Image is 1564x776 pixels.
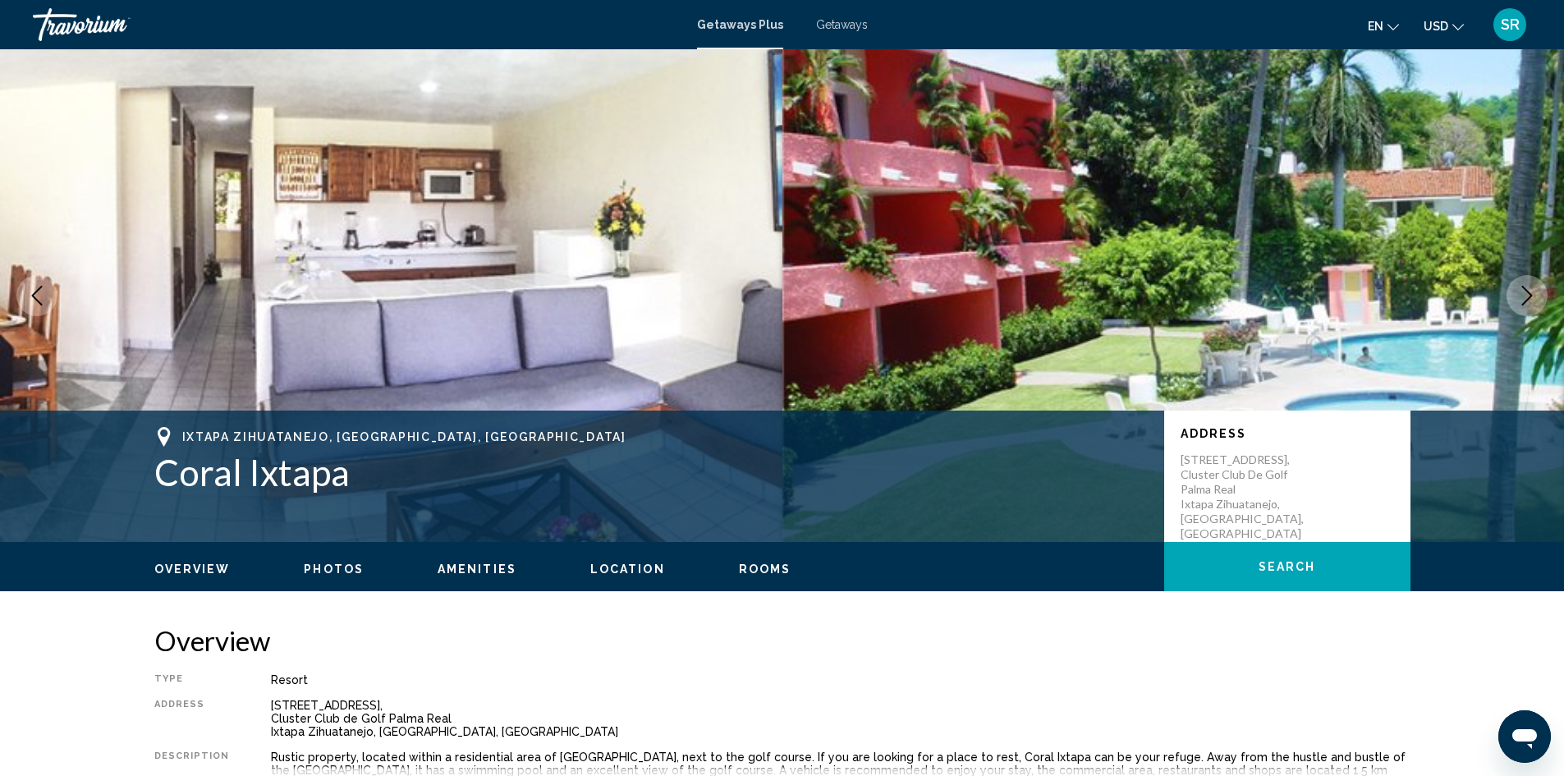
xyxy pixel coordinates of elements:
button: Next image [1507,275,1548,316]
button: Search [1164,542,1410,591]
button: Rooms [739,562,791,576]
div: Address [154,699,230,738]
span: en [1368,20,1383,33]
span: USD [1424,20,1448,33]
button: Amenities [438,562,516,576]
div: [STREET_ADDRESS], Cluster Club de Golf Palma Real Ixtapa Zihuatanejo, [GEOGRAPHIC_DATA], [GEOGRAP... [271,699,1410,738]
button: User Menu [1488,7,1531,42]
a: Getaways Plus [697,18,783,31]
div: Type [154,673,230,686]
button: Overview [154,562,231,576]
p: [STREET_ADDRESS], Cluster Club de Golf Palma Real Ixtapa Zihuatanejo, [GEOGRAPHIC_DATA], [GEOGRAP... [1181,452,1312,541]
h2: Overview [154,624,1410,657]
a: Getaways [816,18,868,31]
button: Previous image [16,275,57,316]
a: Travorium [33,8,681,41]
div: Resort [271,673,1410,686]
span: SR [1501,16,1520,33]
h1: Coral Ixtapa [154,451,1148,494]
p: Address [1181,427,1394,440]
span: Search [1259,561,1316,574]
button: Change language [1368,14,1399,38]
span: Ixtapa Zihuatanejo, [GEOGRAPHIC_DATA], [GEOGRAPHIC_DATA] [182,430,626,443]
button: Change currency [1424,14,1464,38]
button: Photos [304,562,364,576]
button: Location [590,562,665,576]
iframe: Кнопка запуска окна обмена сообщениями [1498,710,1551,763]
